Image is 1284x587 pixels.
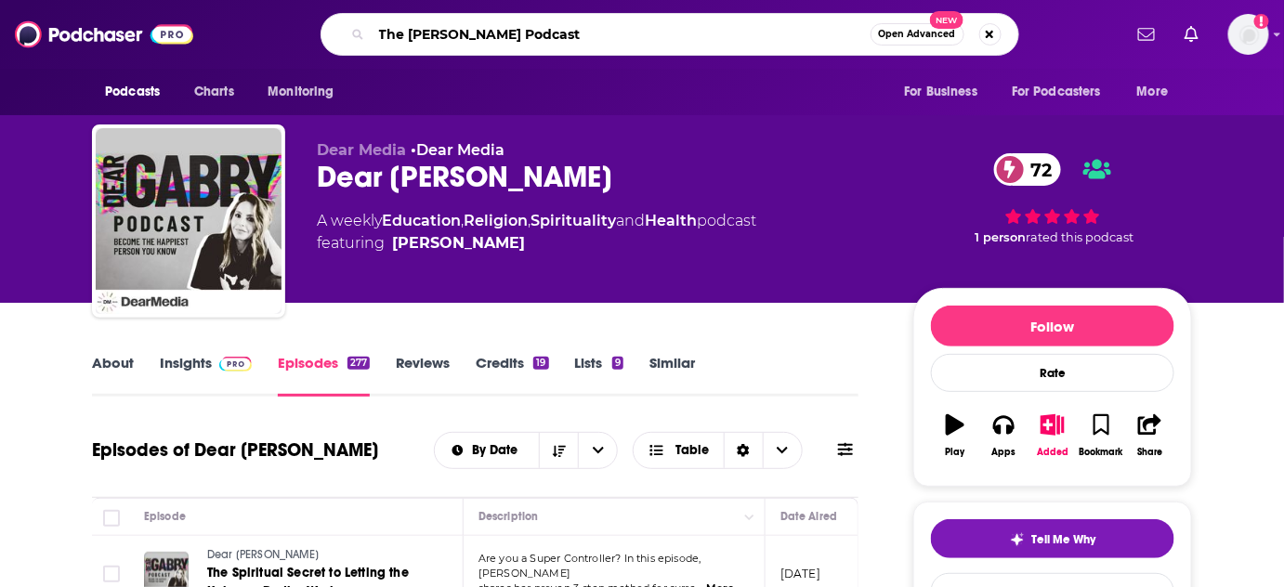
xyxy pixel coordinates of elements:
a: InsightsPodchaser Pro [160,354,252,397]
div: Description [478,505,538,528]
span: Dear Media [317,141,406,159]
button: Column Actions [739,506,761,528]
span: featuring [317,232,756,254]
a: Similar [649,354,695,397]
span: For Business [904,79,977,105]
img: Podchaser Pro [219,357,252,372]
button: Apps [979,402,1028,469]
a: Lists9 [575,354,623,397]
button: Choose View [633,432,803,469]
a: Dear [PERSON_NAME] [207,547,430,564]
button: open menu [891,74,1001,110]
a: About [92,354,134,397]
span: 72 [1013,153,1062,186]
span: More [1137,79,1169,105]
a: Charts [182,74,245,110]
button: Added [1029,402,1077,469]
span: New [930,11,963,29]
div: Episode [144,505,186,528]
button: Play [931,402,979,469]
span: and [616,212,645,229]
button: Follow [931,306,1174,346]
img: Dear Gabby [96,128,282,314]
button: open menu [255,74,358,110]
button: open menu [1000,74,1128,110]
span: Dear [PERSON_NAME] [207,548,319,561]
div: Bookmark [1080,447,1123,458]
span: Are you a Super Controller? In this episode, [PERSON_NAME] [478,552,701,580]
div: Search podcasts, credits, & more... [321,13,1019,56]
div: Rate [931,354,1174,392]
span: Charts [194,79,234,105]
a: Show notifications dropdown [1131,19,1162,50]
div: Date Aired [780,505,837,528]
span: Toggle select row [103,566,120,582]
div: 277 [347,357,370,370]
span: Table [675,444,709,457]
span: Tell Me Why [1032,532,1096,547]
img: tell me why sparkle [1010,532,1025,547]
div: Play [946,447,965,458]
div: Sort Direction [724,433,763,468]
input: Search podcasts, credits, & more... [372,20,871,49]
div: Added [1037,447,1068,458]
button: open menu [435,444,540,457]
div: 9 [612,357,623,370]
img: Podchaser - Follow, Share and Rate Podcasts [15,17,193,52]
a: Education [382,212,461,229]
a: Show notifications dropdown [1177,19,1206,50]
svg: Add a profile image [1254,14,1269,29]
a: Religion [464,212,528,229]
div: 19 [533,357,548,370]
span: 1 person [975,230,1026,244]
button: open menu [92,74,184,110]
a: Credits19 [476,354,548,397]
span: , [528,212,531,229]
span: • [411,141,504,159]
button: Bookmark [1077,402,1125,469]
div: A weekly podcast [317,210,756,254]
h1: Episodes of Dear [PERSON_NAME] [92,438,378,462]
span: Logged in as scottb4744 [1228,14,1269,55]
button: Open AdvancedNew [871,23,964,46]
a: Spirituality [531,212,616,229]
a: 72 [994,153,1062,186]
div: Share [1137,447,1162,458]
span: Open Advanced [879,30,956,39]
button: Show profile menu [1228,14,1269,55]
button: tell me why sparkleTell Me Why [931,519,1174,558]
button: Sort Direction [539,433,578,468]
span: Podcasts [105,79,160,105]
a: Health [645,212,697,229]
button: Share [1126,402,1174,469]
span: For Podcasters [1012,79,1101,105]
div: 72 1 personrated this podcast [913,141,1192,256]
span: By Date [472,444,524,457]
a: Gabby Bernstein [392,232,525,254]
p: [DATE] [780,566,820,581]
a: Reviews [396,354,450,397]
h2: Choose List sort [434,432,619,469]
button: open menu [1124,74,1192,110]
div: Apps [992,447,1016,458]
a: Dear Media [416,141,504,159]
span: , [461,212,464,229]
a: Episodes277 [278,354,370,397]
span: rated this podcast [1026,230,1133,244]
span: Monitoring [268,79,334,105]
button: open menu [578,433,617,468]
img: User Profile [1228,14,1269,55]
